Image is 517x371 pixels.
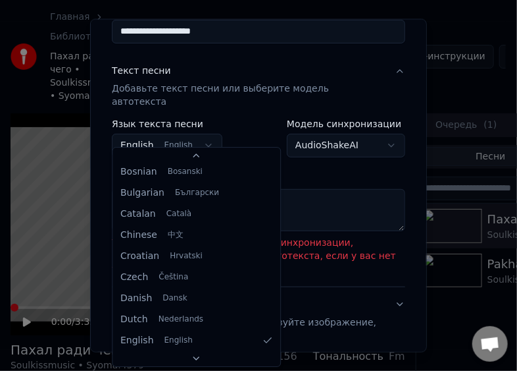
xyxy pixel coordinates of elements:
span: Catalan [120,208,156,221]
span: Bosanski [168,167,203,177]
span: Nederlands [159,314,203,325]
span: Dansk [163,293,187,304]
span: Chinese [120,229,157,242]
span: Čeština [159,272,189,283]
span: Bosnian [120,165,157,179]
span: Dutch [120,313,148,326]
span: Danish [120,292,152,305]
span: Czech [120,271,148,284]
span: 中文 [168,230,184,241]
span: Català [166,209,191,219]
span: English [164,335,193,346]
span: Български [175,188,219,198]
span: English [120,334,154,347]
span: Hrvatski [170,251,203,262]
span: Bulgarian [120,186,164,200]
span: Croatian [120,250,159,263]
